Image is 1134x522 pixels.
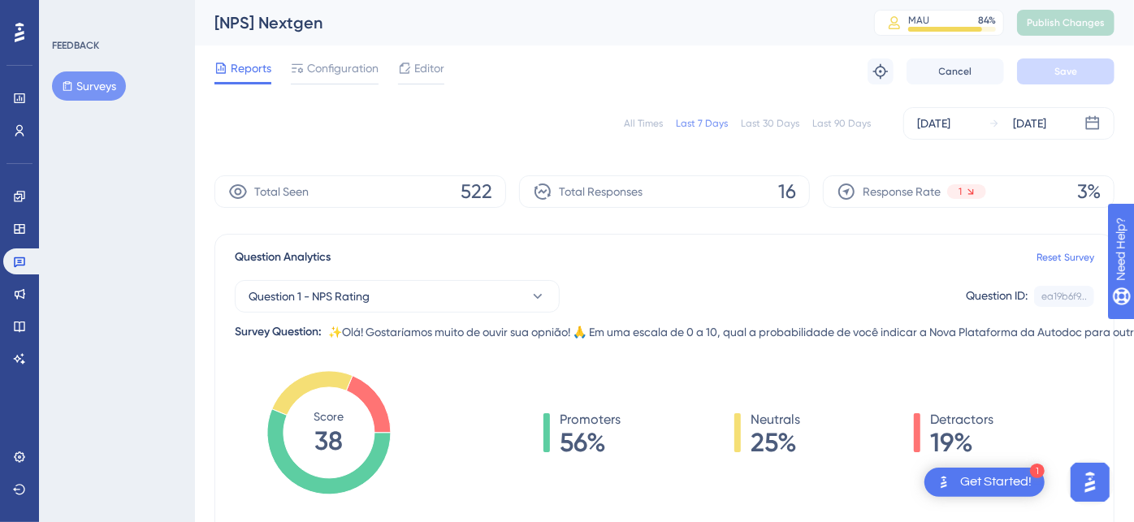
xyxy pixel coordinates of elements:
[751,429,800,455] span: 25%
[1054,65,1077,78] span: Save
[966,286,1028,307] div: Question ID:
[917,114,950,133] div: [DATE]
[934,472,954,492] img: launcher-image-alternative-text
[235,280,560,313] button: Question 1 - NPS Rating
[38,4,102,24] span: Need Help?
[1077,179,1101,205] span: 3%
[741,117,799,130] div: Last 30 Days
[939,65,972,78] span: Cancel
[1013,114,1046,133] div: [DATE]
[978,14,996,27] div: 84 %
[52,39,99,52] div: FEEDBACK
[924,468,1045,497] div: Open Get Started! checklist, remaining modules: 1
[231,58,271,78] span: Reports
[908,14,929,27] div: MAU
[560,429,621,455] span: 56%
[559,182,643,201] span: Total Responses
[1027,16,1105,29] span: Publish Changes
[751,410,800,429] span: Neutrals
[959,185,962,198] span: 1
[1030,464,1045,478] div: 1
[314,410,344,423] tspan: Score
[812,117,871,130] div: Last 90 Days
[249,287,370,306] span: Question 1 - NPS Rating
[624,117,663,130] div: All Times
[960,473,1032,491] div: Get Started!
[1017,58,1115,84] button: Save
[1017,10,1115,36] button: Publish Changes
[676,117,728,130] div: Last 7 Days
[254,182,309,201] span: Total Seen
[307,58,379,78] span: Configuration
[52,71,126,101] button: Surveys
[560,410,621,429] span: Promoters
[214,11,833,34] div: [NPS] Nextgen
[235,248,331,267] span: Question Analytics
[778,179,796,205] span: 16
[235,322,322,342] div: Survey Question:
[1066,458,1115,507] iframe: UserGuiding AI Assistant Launcher
[461,179,492,205] span: 522
[315,425,344,456] tspan: 38
[1041,290,1087,303] div: ea19b6f9...
[907,58,1004,84] button: Cancel
[1037,251,1094,264] a: Reset Survey
[863,182,941,201] span: Response Rate
[414,58,444,78] span: Editor
[930,429,993,455] span: 19%
[930,410,993,429] span: Detractors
